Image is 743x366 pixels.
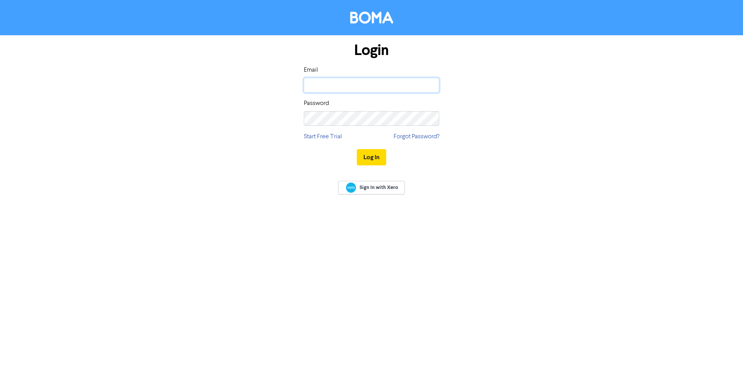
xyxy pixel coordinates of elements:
[304,41,439,59] h1: Login
[304,132,342,141] a: Start Free Trial
[304,99,329,108] label: Password
[338,181,405,194] a: Sign In with Xero
[360,184,398,191] span: Sign In with Xero
[350,12,393,24] img: BOMA Logo
[394,132,439,141] a: Forgot Password?
[304,65,318,75] label: Email
[357,149,386,165] button: Log In
[346,182,356,193] img: Xero logo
